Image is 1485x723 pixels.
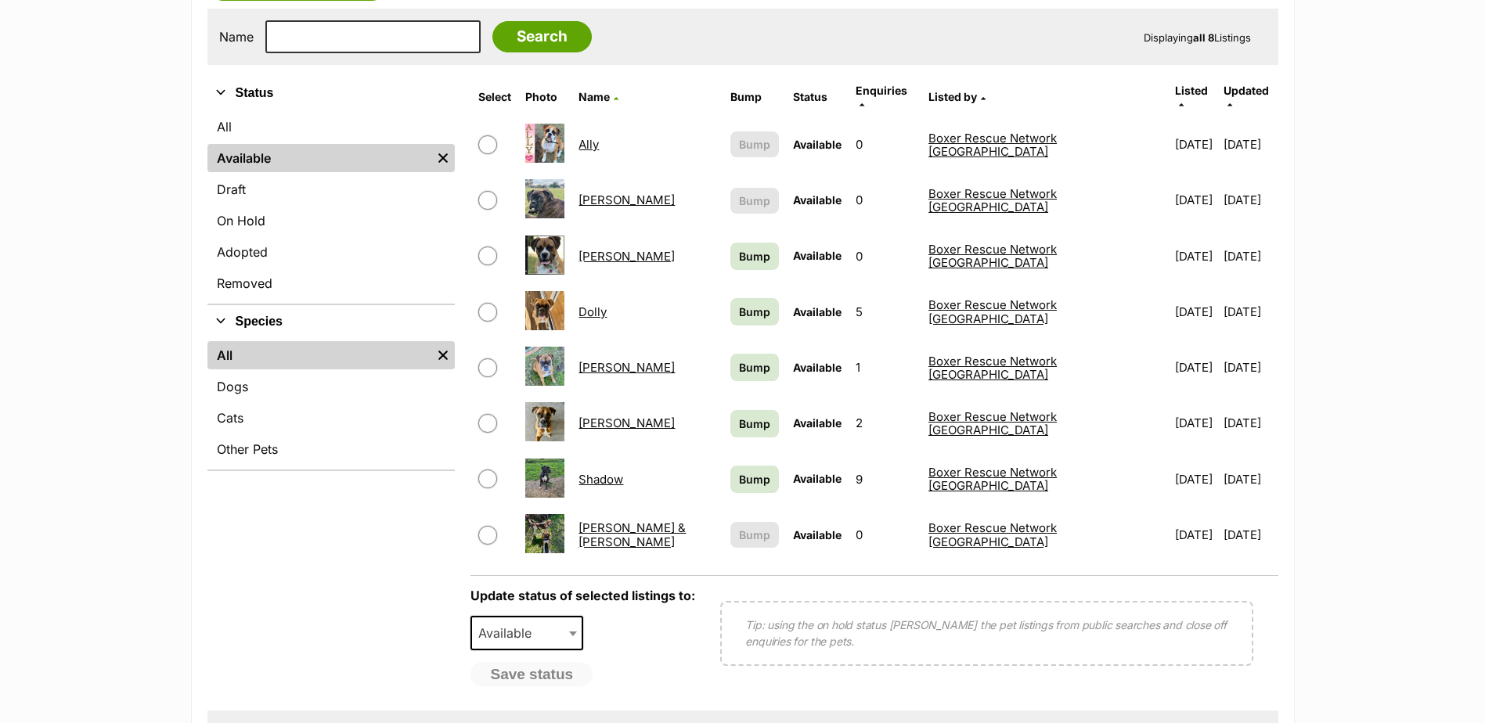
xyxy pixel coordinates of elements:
a: Bump [730,466,779,493]
td: [DATE] [1169,340,1222,394]
td: [DATE] [1169,508,1222,562]
td: [DATE] [1224,396,1276,450]
th: Bump [724,78,785,116]
td: [DATE] [1224,229,1276,283]
div: Species [207,338,456,469]
a: Listed [1175,84,1208,110]
span: Bump [739,359,770,376]
span: Bump [739,304,770,320]
a: Boxer Rescue Network [GEOGRAPHIC_DATA] [928,520,1057,549]
td: [DATE] [1224,452,1276,506]
a: Name [579,90,618,103]
span: Available [793,305,842,318]
a: Removed [207,269,456,297]
td: 0 [849,117,921,171]
a: Other Pets [207,435,456,463]
a: Draft [207,175,456,203]
span: Available [793,249,842,262]
a: Cats [207,404,456,432]
td: 0 [849,508,921,562]
span: Updated [1224,84,1269,97]
a: [PERSON_NAME] [579,360,675,375]
td: [DATE] [1169,229,1222,283]
a: Enquiries [856,84,907,110]
span: Bump [739,415,770,432]
td: [DATE] [1169,117,1222,171]
span: Available [793,416,842,430]
a: Remove filter [431,144,455,172]
button: Species [207,311,456,332]
td: [DATE] [1224,508,1276,562]
a: Boxer Rescue Network [GEOGRAPHIC_DATA] [928,354,1057,382]
th: Select [472,78,517,116]
td: 5 [849,285,921,339]
span: Bump [739,192,770,209]
span: Bump [739,248,770,264]
strong: all 8 [1193,31,1214,44]
a: Updated [1224,84,1269,110]
td: 9 [849,452,921,506]
a: All [207,341,432,369]
span: translation missing: en.admin.listings.index.attributes.enquiries [856,84,907,97]
a: Boxer Rescue Network [GEOGRAPHIC_DATA] [928,297,1057,326]
a: Bump [730,410,779,437]
span: Displaying Listings [1144,31,1251,44]
td: [DATE] [1224,285,1276,339]
a: Shadow [579,472,623,487]
span: Listed by [928,90,977,103]
td: [DATE] [1224,173,1276,227]
a: Boxer Rescue Network [GEOGRAPHIC_DATA] [928,242,1057,270]
a: All [207,113,456,141]
button: Save status [470,662,593,687]
td: [DATE] [1224,117,1276,171]
a: Bump [730,354,779,381]
a: Dogs [207,372,456,401]
a: Adopted [207,238,456,266]
button: Bump [730,188,779,214]
button: Status [207,83,456,103]
span: Available [793,193,842,207]
a: Boxer Rescue Network [GEOGRAPHIC_DATA] [928,131,1057,159]
td: [DATE] [1169,396,1222,450]
a: Boxer Rescue Network [GEOGRAPHIC_DATA] [928,409,1057,437]
td: 0 [849,173,921,227]
a: [PERSON_NAME] [579,192,675,207]
td: 2 [849,396,921,450]
span: Available [793,528,842,541]
th: Status [787,78,848,116]
a: Ally [579,137,599,152]
a: Listed by [928,90,986,103]
button: Bump [730,522,779,548]
a: Boxer Rescue Network [GEOGRAPHIC_DATA] [928,465,1057,493]
td: [DATE] [1169,285,1222,339]
label: Name [219,30,254,44]
a: Dolly [579,304,607,319]
span: Name [579,90,610,103]
span: Listed [1175,84,1208,97]
label: Update status of selected listings to: [470,588,695,603]
td: 0 [849,229,921,283]
td: [DATE] [1224,340,1276,394]
button: Bump [730,131,779,157]
a: Bump [730,243,779,270]
span: Available [793,472,842,485]
span: Bump [739,471,770,487]
span: Available [470,616,583,650]
span: Available [793,138,842,151]
a: [PERSON_NAME] [579,415,675,430]
input: Search [492,21,592,52]
td: [DATE] [1169,452,1222,506]
th: Photo [519,78,571,116]
span: Bump [739,136,770,153]
a: Available [207,144,432,172]
span: Bump [739,527,770,543]
td: 1 [849,340,921,394]
div: Status [207,110,456,304]
a: [PERSON_NAME] [579,249,675,264]
a: On Hold [207,207,456,235]
td: [DATE] [1169,173,1222,227]
a: Remove filter [431,341,455,369]
span: Available [793,361,842,374]
a: Bump [730,298,779,326]
span: Available [472,622,547,644]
